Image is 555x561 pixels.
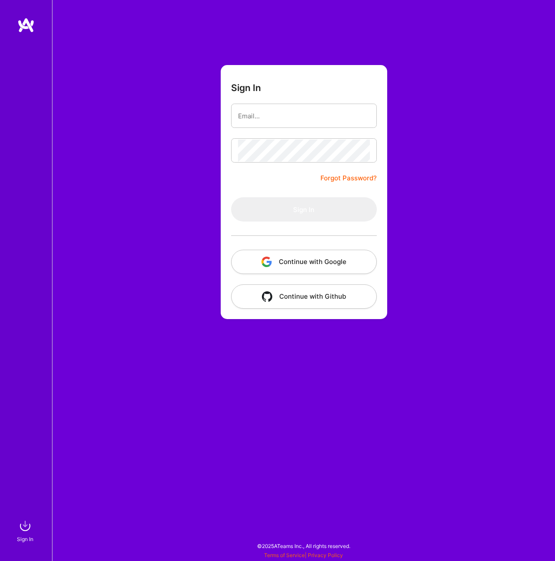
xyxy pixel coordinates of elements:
[264,552,343,558] span: |
[18,517,34,544] a: sign inSign In
[231,250,377,274] button: Continue with Google
[16,517,34,535] img: sign in
[17,17,35,33] img: logo
[308,552,343,558] a: Privacy Policy
[320,173,377,183] a: Forgot Password?
[231,82,261,93] h3: Sign In
[264,552,305,558] a: Terms of Service
[17,535,33,544] div: Sign In
[52,535,555,557] div: © 2025 ATeams Inc., All rights reserved.
[238,105,370,127] input: Email...
[261,257,272,267] img: icon
[231,284,377,309] button: Continue with Github
[262,291,272,302] img: icon
[231,197,377,222] button: Sign In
